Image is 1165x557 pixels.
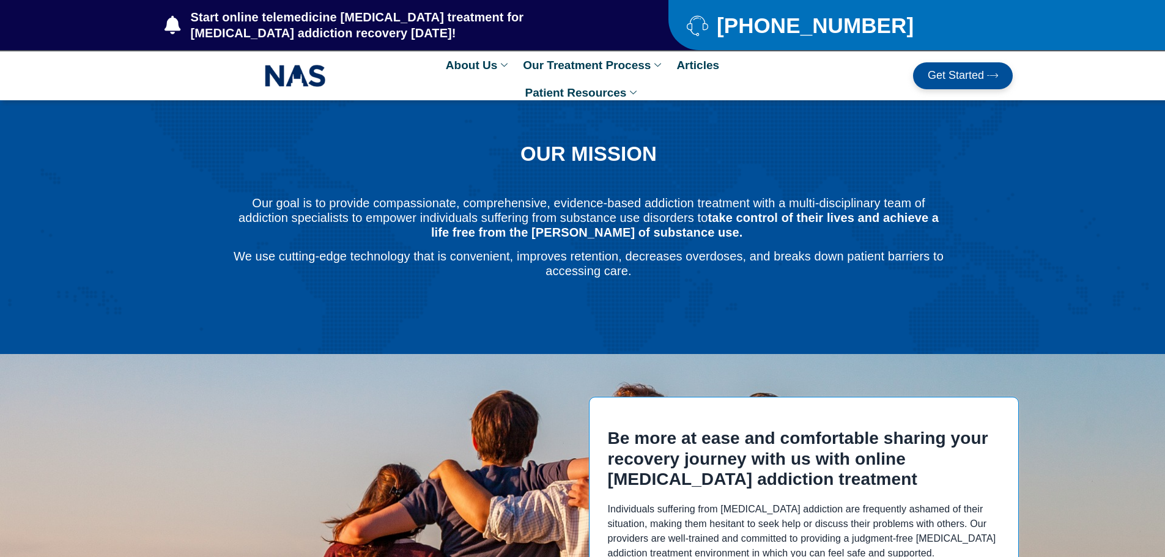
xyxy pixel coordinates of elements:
a: Our Treatment Process [517,51,670,79]
h1: OUR MISSION [232,143,945,165]
b: take control of their lives and achieve a life free from the [PERSON_NAME] of substance use. [431,211,939,239]
p: We use cutting-edge technology that is convenient, improves retention, decreases overdoses, and b... [232,249,945,278]
span: Start online telemedicine [MEDICAL_DATA] treatment for [MEDICAL_DATA] addiction recovery [DATE]! [188,9,620,41]
a: Start online telemedicine [MEDICAL_DATA] treatment for [MEDICAL_DATA] addiction recovery [DATE]! [165,9,619,41]
a: Patient Resources [519,79,646,106]
a: [PHONE_NUMBER] [687,15,982,36]
span: Get Started [928,70,984,82]
a: About Us [440,51,517,79]
a: Get Started [913,62,1013,89]
p: Our goal is to provide compassionate, comprehensive, evidence-based addiction treatment with a mu... [232,196,945,240]
img: NAS_email_signature-removebg-preview.png [265,62,326,90]
a: Articles [670,51,725,79]
h2: Be more at ease and comfortable sharing your recovery journey with us with online [MEDICAL_DATA] ... [608,428,1000,490]
span: [PHONE_NUMBER] [714,18,914,33]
